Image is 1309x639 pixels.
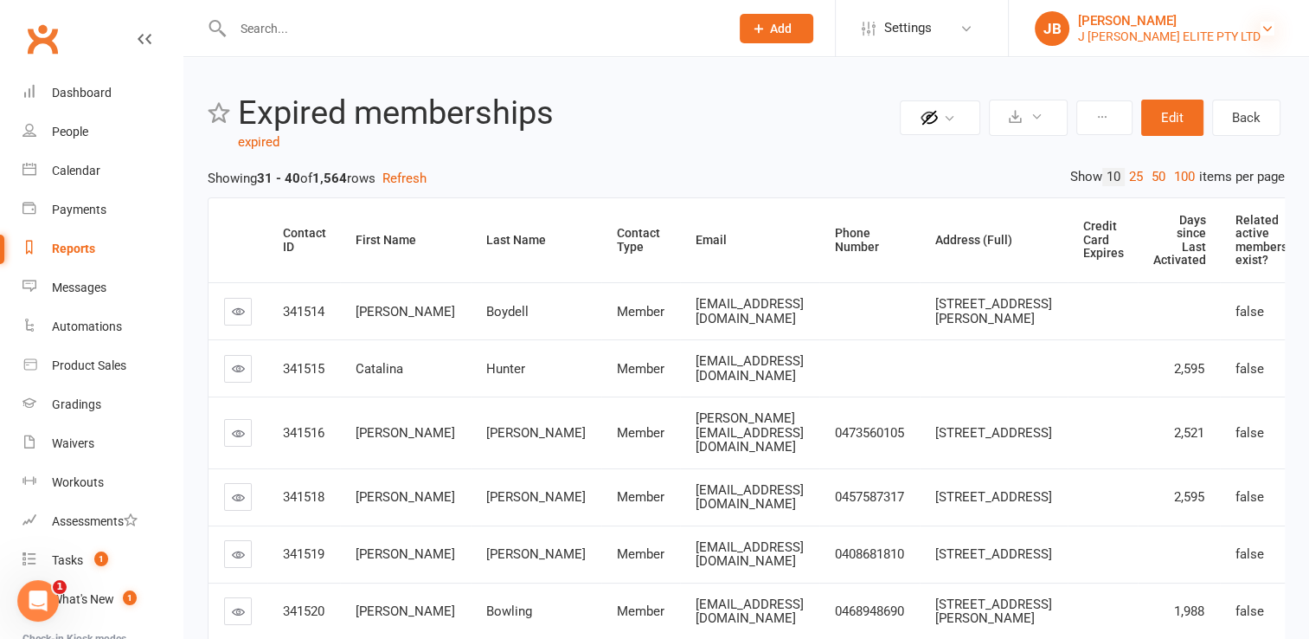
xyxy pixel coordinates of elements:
[123,591,137,605] span: 1
[1078,29,1261,44] div: J [PERSON_NAME] ELITE PTY LTD
[696,539,804,570] span: [EMAIL_ADDRESS][DOMAIN_NAME]
[94,552,108,566] span: 1
[22,502,183,541] a: Assessments
[356,304,455,319] span: [PERSON_NAME]
[696,410,804,455] span: [PERSON_NAME][EMAIL_ADDRESS][DOMAIN_NAME]
[22,74,183,113] a: Dashboard
[22,541,183,580] a: Tasks 1
[835,489,904,505] span: 0457587317
[283,603,324,619] span: 341520
[1212,100,1280,136] a: Back
[1235,603,1264,619] span: false
[52,164,100,177] div: Calendar
[52,397,101,411] div: Gradings
[617,361,664,377] span: Member
[486,304,529,319] span: Boydell
[22,268,183,307] a: Messages
[617,546,664,562] span: Member
[696,482,804,513] span: [EMAIL_ADDRESS][DOMAIN_NAME]
[835,425,904,441] span: 0473560105
[935,234,1054,247] div: Address (Full)
[617,425,664,441] span: Member
[356,234,457,247] div: First Name
[283,227,326,254] div: Contact ID
[283,304,324,319] span: 341514
[486,234,587,247] div: Last Name
[486,546,586,562] span: [PERSON_NAME]
[52,125,88,139] div: People
[356,546,455,562] span: [PERSON_NAME]
[1153,214,1206,268] div: Days since Last Activated
[835,546,904,562] span: 0408681810
[283,489,324,505] span: 341518
[52,553,83,567] div: Tasks
[617,489,664,505] span: Member
[1125,168,1147,186] a: 25
[1235,425,1264,441] span: false
[1102,168,1125,186] a: 10
[22,580,183,619] a: What's New1
[22,307,183,346] a: Automations
[1174,361,1204,377] span: 2,595
[22,385,183,424] a: Gradings
[52,592,114,606] div: What's New
[283,546,324,562] span: 341519
[835,227,906,254] div: Phone Number
[1147,168,1170,186] a: 50
[22,463,183,502] a: Workouts
[617,227,666,254] div: Contact Type
[52,203,106,216] div: Payments
[283,361,324,377] span: 341515
[17,580,59,622] iframe: Intercom live chat
[238,95,895,132] h2: Expired memberships
[22,424,183,463] a: Waivers
[21,17,64,61] a: Clubworx
[696,296,804,326] span: [EMAIL_ADDRESS][DOMAIN_NAME]
[1174,603,1204,619] span: 1,988
[1235,214,1287,268] div: Related active members exist?
[356,425,455,441] span: [PERSON_NAME]
[52,319,122,333] div: Automations
[486,489,586,505] span: [PERSON_NAME]
[696,234,805,247] div: Email
[486,361,525,377] span: Hunter
[356,603,455,619] span: [PERSON_NAME]
[382,168,427,189] button: Refresh
[1078,13,1261,29] div: [PERSON_NAME]
[770,22,792,35] span: Add
[257,171,300,186] strong: 31 - 40
[617,603,664,619] span: Member
[935,296,1052,326] span: [STREET_ADDRESS][PERSON_NAME]
[208,168,1285,189] div: Showing of rows
[52,242,95,255] div: Reports
[283,425,324,441] span: 341516
[740,14,813,43] button: Add
[884,9,932,48] span: Settings
[52,86,112,100] div: Dashboard
[696,353,804,384] span: [EMAIL_ADDRESS][DOMAIN_NAME]
[1235,489,1264,505] span: false
[52,436,94,450] div: Waivers
[1174,489,1204,505] span: 2,595
[312,171,347,186] strong: 1,564
[696,597,804,627] span: [EMAIL_ADDRESS][DOMAIN_NAME]
[1170,168,1199,186] a: 100
[486,425,586,441] span: [PERSON_NAME]
[835,603,904,619] span: 0468948690
[1174,425,1204,441] span: 2,521
[22,229,183,268] a: Reports
[52,514,138,528] div: Assessments
[53,580,67,594] span: 1
[356,489,455,505] span: [PERSON_NAME]
[935,597,1052,627] span: [STREET_ADDRESS][PERSON_NAME]
[1035,11,1069,46] div: JB
[52,281,106,294] div: Messages
[1235,546,1264,562] span: false
[356,361,403,377] span: Catalina
[22,152,183,190] a: Calendar
[935,546,1052,562] span: [STREET_ADDRESS]
[1083,220,1124,260] div: Credit Card Expires
[935,489,1052,505] span: [STREET_ADDRESS]
[486,603,532,619] span: Bowling
[52,358,126,372] div: Product Sales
